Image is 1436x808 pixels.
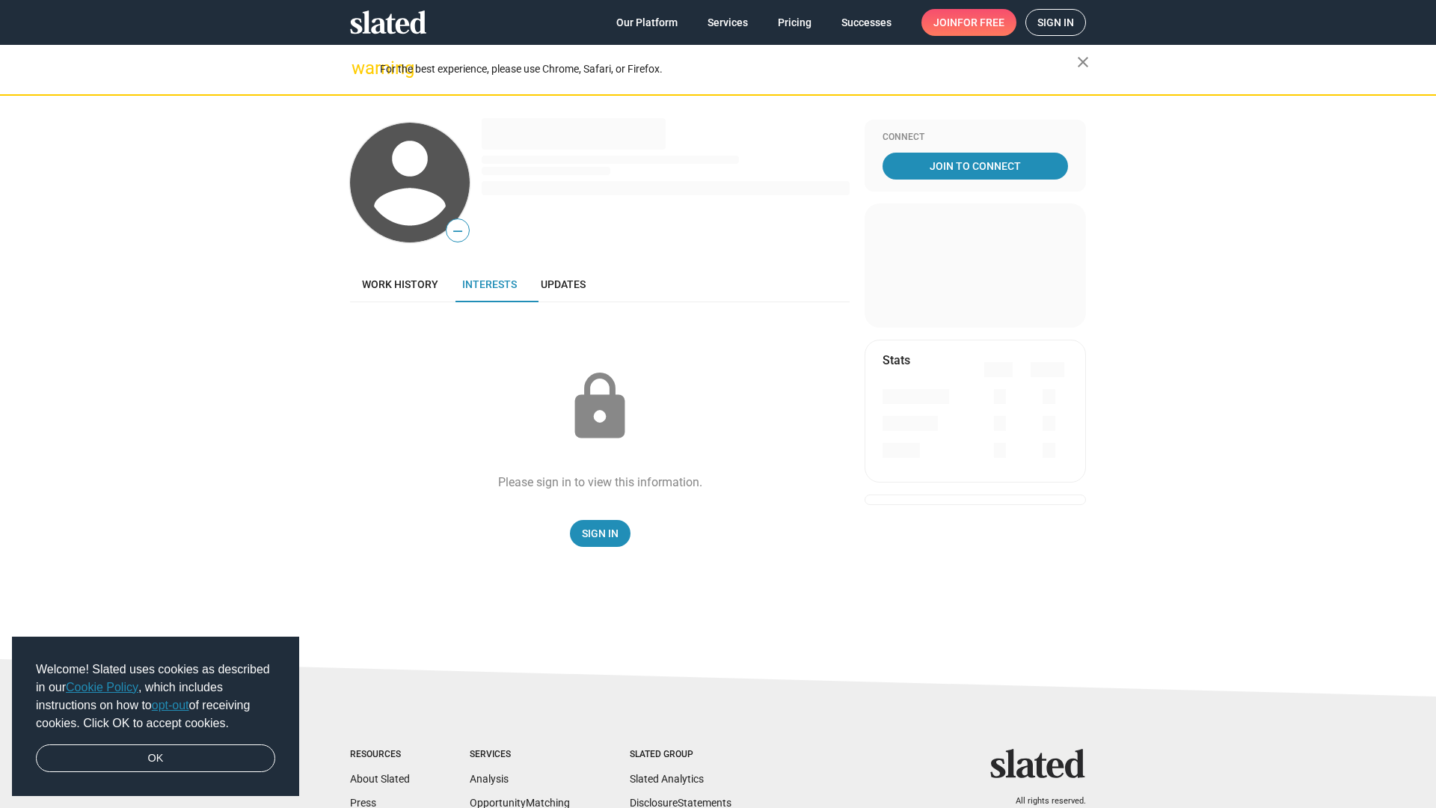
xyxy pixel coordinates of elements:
a: Our Platform [604,9,690,36]
div: Slated Group [630,749,731,761]
a: Joinfor free [921,9,1016,36]
a: Pricing [766,9,823,36]
div: Resources [350,749,410,761]
span: Our Platform [616,9,678,36]
a: Services [696,9,760,36]
a: Slated Analytics [630,773,704,785]
span: Sign in [1037,10,1074,35]
span: Interests [462,278,517,290]
span: Pricing [778,9,811,36]
div: Connect [883,132,1068,144]
a: Updates [529,266,598,302]
span: Sign In [582,520,619,547]
div: Please sign in to view this information. [498,474,702,490]
mat-icon: warning [352,59,369,77]
a: Successes [829,9,903,36]
div: Services [470,749,570,761]
span: for free [957,9,1004,36]
a: Interests [450,266,529,302]
a: Sign in [1025,9,1086,36]
span: Work history [362,278,438,290]
span: Join [933,9,1004,36]
span: Join To Connect [886,153,1065,180]
span: Services [708,9,748,36]
mat-icon: lock [562,370,637,444]
div: For the best experience, please use Chrome, Safari, or Firefox. [380,59,1077,79]
span: Updates [541,278,586,290]
a: Join To Connect [883,153,1068,180]
span: Successes [841,9,892,36]
span: Welcome! Slated uses cookies as described in our , which includes instructions on how to of recei... [36,661,275,732]
a: Work history [350,266,450,302]
a: Cookie Policy [66,681,138,694]
a: Analysis [470,773,509,785]
div: cookieconsent [12,637,299,797]
a: opt-out [152,699,189,711]
mat-card-title: Stats [883,352,910,368]
a: dismiss cookie message [36,744,275,773]
span: — [447,221,469,241]
a: About Slated [350,773,410,785]
a: Sign In [570,520,630,547]
mat-icon: close [1074,53,1092,71]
